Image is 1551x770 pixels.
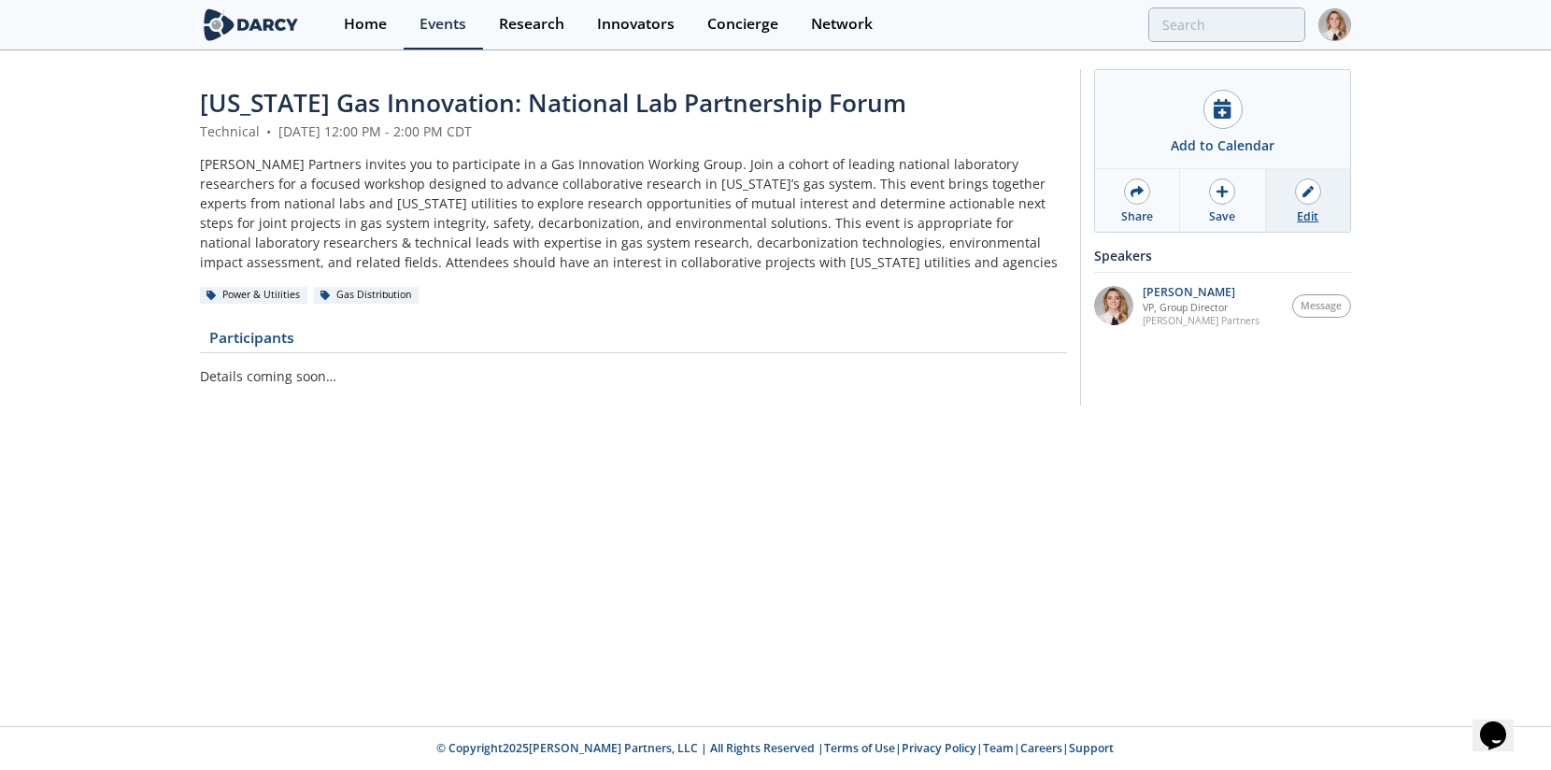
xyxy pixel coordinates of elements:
[1148,7,1305,42] input: Advanced Search
[811,17,873,32] div: Network
[1144,314,1260,327] p: [PERSON_NAME] Partners
[597,17,675,32] div: Innovators
[1021,740,1063,756] a: Careers
[1318,8,1351,41] img: Profile
[200,121,1067,141] div: Technical [DATE] 12:00 PM - 2:00 PM CDT
[1292,294,1352,318] button: Message
[200,331,305,353] a: Participants
[200,86,906,120] span: [US_STATE] Gas Innovation: National Lab Partnership Forum
[200,366,1067,386] p: Details coming soon…
[499,17,564,32] div: Research
[1171,135,1274,155] div: Add to Calendar
[263,122,275,140] span: •
[707,17,778,32] div: Concierge
[1266,169,1350,232] a: Edit
[420,17,466,32] div: Events
[825,740,896,756] a: Terms of Use
[200,287,307,304] div: Power & Utilities
[1144,286,1260,299] p: [PERSON_NAME]
[200,154,1067,272] div: [PERSON_NAME] Partners invites you to participate in a Gas Innovation Working Group. Join a cohor...
[314,287,419,304] div: Gas Distribution
[1144,301,1260,314] p: VP, Group Director
[200,8,302,41] img: logo-wide.svg
[1301,299,1342,314] span: Message
[1209,208,1235,225] div: Save
[903,740,977,756] a: Privacy Policy
[1094,286,1133,325] img: 44ccd8c9-e52b-4c72-ab7d-11e8f517fc49
[1473,695,1532,751] iframe: chat widget
[344,17,387,32] div: Home
[1121,208,1153,225] div: Share
[84,740,1467,757] p: © Copyright 2025 [PERSON_NAME] Partners, LLC | All Rights Reserved | | | | |
[1297,208,1318,225] div: Edit
[1070,740,1115,756] a: Support
[1094,239,1351,272] div: Speakers
[984,740,1015,756] a: Team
